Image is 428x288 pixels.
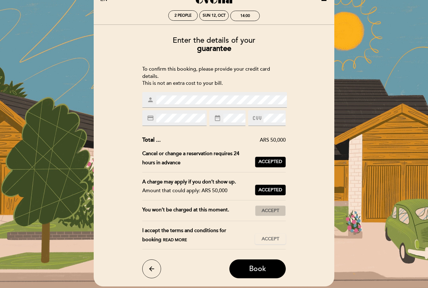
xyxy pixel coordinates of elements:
[262,208,279,214] span: Accept
[255,185,286,195] button: Accepted
[142,226,255,244] div: I accept the terms and conditions for booking
[258,159,282,165] span: Accepted
[255,205,286,216] button: Accept
[258,187,282,193] span: Accepted
[142,177,250,187] div: A charge may apply if you don’t show up.
[173,36,255,45] span: Enter the details of your
[142,149,255,167] div: Cancel or change a reservation requires 24 hours in advance
[197,44,231,53] b: guarantee
[240,14,250,18] div: 14:00
[249,264,266,273] span: Book
[148,265,155,273] i: arrow_back
[262,236,279,242] span: Accept
[142,205,255,216] div: You won’t be charged at this moment.
[147,115,154,122] i: credit_card
[163,237,187,242] span: Read more
[142,136,161,143] span: Total ...
[203,13,226,18] div: Sun 12, Oct
[229,259,286,278] button: Book
[161,137,286,144] div: ARS 50,000
[255,157,286,167] button: Accepted
[142,66,286,87] div: To confirm this booking, please provide your credit card details. This is not an extra cost to yo...
[142,259,161,278] button: arrow_back
[175,13,191,18] span: 2 people
[214,115,221,122] i: date_range
[255,234,286,244] button: Accept
[142,186,250,195] div: Amount that could apply: ARS 50,000
[147,96,154,103] i: person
